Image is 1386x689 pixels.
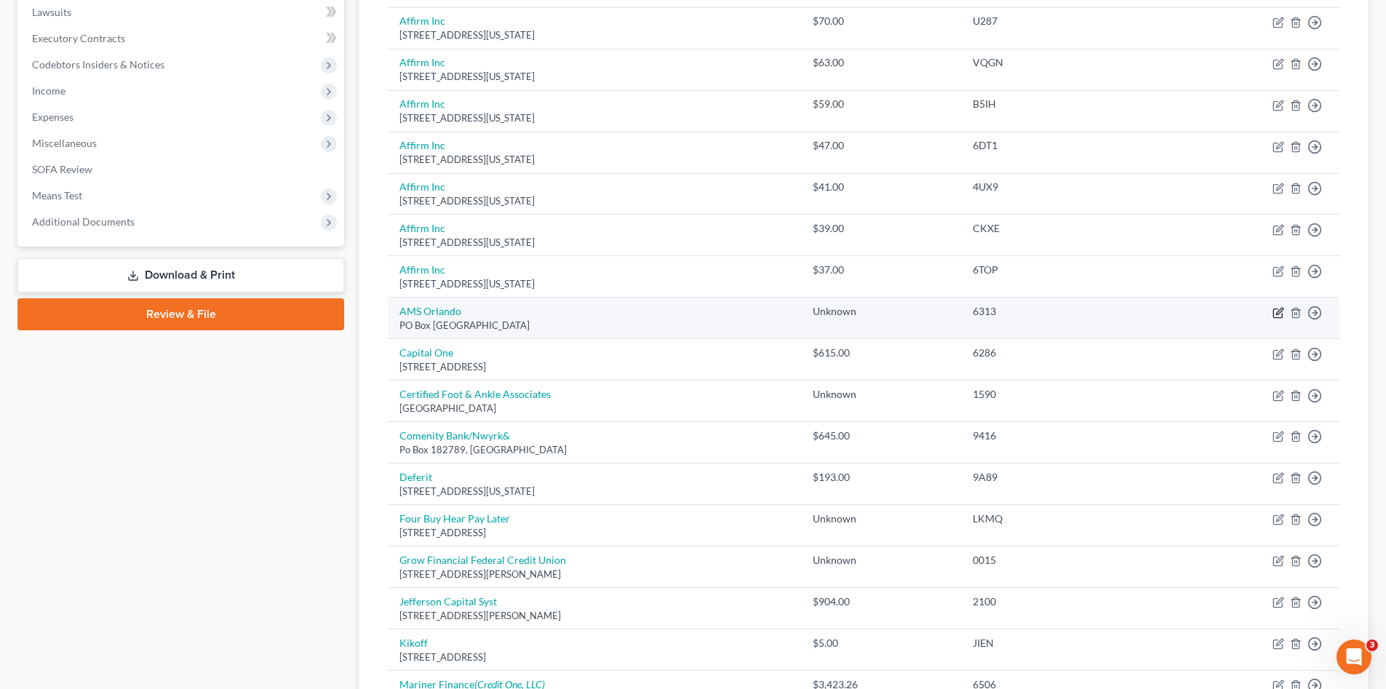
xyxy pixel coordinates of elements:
span: Income [32,84,65,97]
div: $37.00 [813,263,950,277]
div: [STREET_ADDRESS][PERSON_NAME] [399,567,789,581]
a: Deferit [399,471,432,483]
div: $645.00 [813,429,950,443]
div: CKXE [973,221,1158,236]
div: U287 [973,14,1158,28]
div: Unknown [813,511,950,526]
div: JIEN [973,636,1158,650]
div: 9A89 [973,470,1158,485]
a: Grow Financial Federal Credit Union [399,554,566,566]
a: Affirm Inc [399,180,445,193]
div: $39.00 [813,221,950,236]
a: Review & File [17,298,344,330]
div: [STREET_ADDRESS][US_STATE] [399,485,789,498]
span: Miscellaneous [32,137,97,149]
div: Unknown [813,387,950,402]
a: Certified Foot & Ankle Associates [399,388,551,400]
div: [GEOGRAPHIC_DATA] [399,402,789,415]
span: Executory Contracts [32,32,125,44]
div: B5IH [973,97,1158,111]
div: 6DT1 [973,138,1158,153]
a: Affirm Inc [399,263,445,276]
a: Executory Contracts [20,25,344,52]
div: [STREET_ADDRESS][US_STATE] [399,153,789,167]
a: Affirm Inc [399,97,445,110]
div: [STREET_ADDRESS][US_STATE] [399,111,789,125]
div: Unknown [813,553,950,567]
div: [STREET_ADDRESS][US_STATE] [399,70,789,84]
div: $5.00 [813,636,950,650]
div: 4UX9 [973,180,1158,194]
div: PO Box [GEOGRAPHIC_DATA] [399,319,789,332]
div: [STREET_ADDRESS] [399,360,789,374]
div: $904.00 [813,594,950,609]
span: Means Test [32,189,82,202]
a: Download & Print [17,258,344,292]
div: 6TOP [973,263,1158,277]
a: AMS Orlando [399,305,461,317]
a: Comenity Bank/Nwyrk& [399,429,510,442]
span: Codebtors Insiders & Notices [32,58,164,71]
div: [STREET_ADDRESS][US_STATE] [399,194,789,208]
div: $63.00 [813,55,950,70]
div: 2100 [973,594,1158,609]
div: [STREET_ADDRESS][US_STATE] [399,28,789,42]
span: SOFA Review [32,163,92,175]
span: Expenses [32,111,73,123]
div: [STREET_ADDRESS] [399,526,789,540]
a: Affirm Inc [399,56,445,68]
div: 9416 [973,429,1158,443]
iframe: Intercom live chat [1337,640,1371,674]
div: [STREET_ADDRESS][US_STATE] [399,277,789,291]
div: 6286 [973,346,1158,360]
div: Unknown [813,304,950,319]
a: Four Buy Hear Pay Later [399,512,510,525]
a: Kikoff [399,637,428,649]
div: $41.00 [813,180,950,194]
a: Affirm Inc [399,15,445,27]
span: Additional Documents [32,215,135,228]
div: [STREET_ADDRESS][US_STATE] [399,236,789,250]
div: $47.00 [813,138,950,153]
a: Jefferson Capital Syst [399,595,497,608]
div: Po Box 182789, [GEOGRAPHIC_DATA] [399,443,789,457]
span: Lawsuits [32,6,71,18]
a: Affirm Inc [399,222,445,234]
div: LKMQ [973,511,1158,526]
div: 1590 [973,387,1158,402]
div: 0015 [973,553,1158,567]
div: [STREET_ADDRESS] [399,650,789,664]
div: VQGN [973,55,1158,70]
a: Capital One [399,346,453,359]
a: SOFA Review [20,156,344,183]
div: [STREET_ADDRESS][PERSON_NAME] [399,609,789,623]
div: $193.00 [813,470,950,485]
div: $70.00 [813,14,950,28]
a: Affirm Inc [399,139,445,151]
div: $615.00 [813,346,950,360]
div: $59.00 [813,97,950,111]
span: 3 [1366,640,1378,651]
div: 6313 [973,304,1158,319]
